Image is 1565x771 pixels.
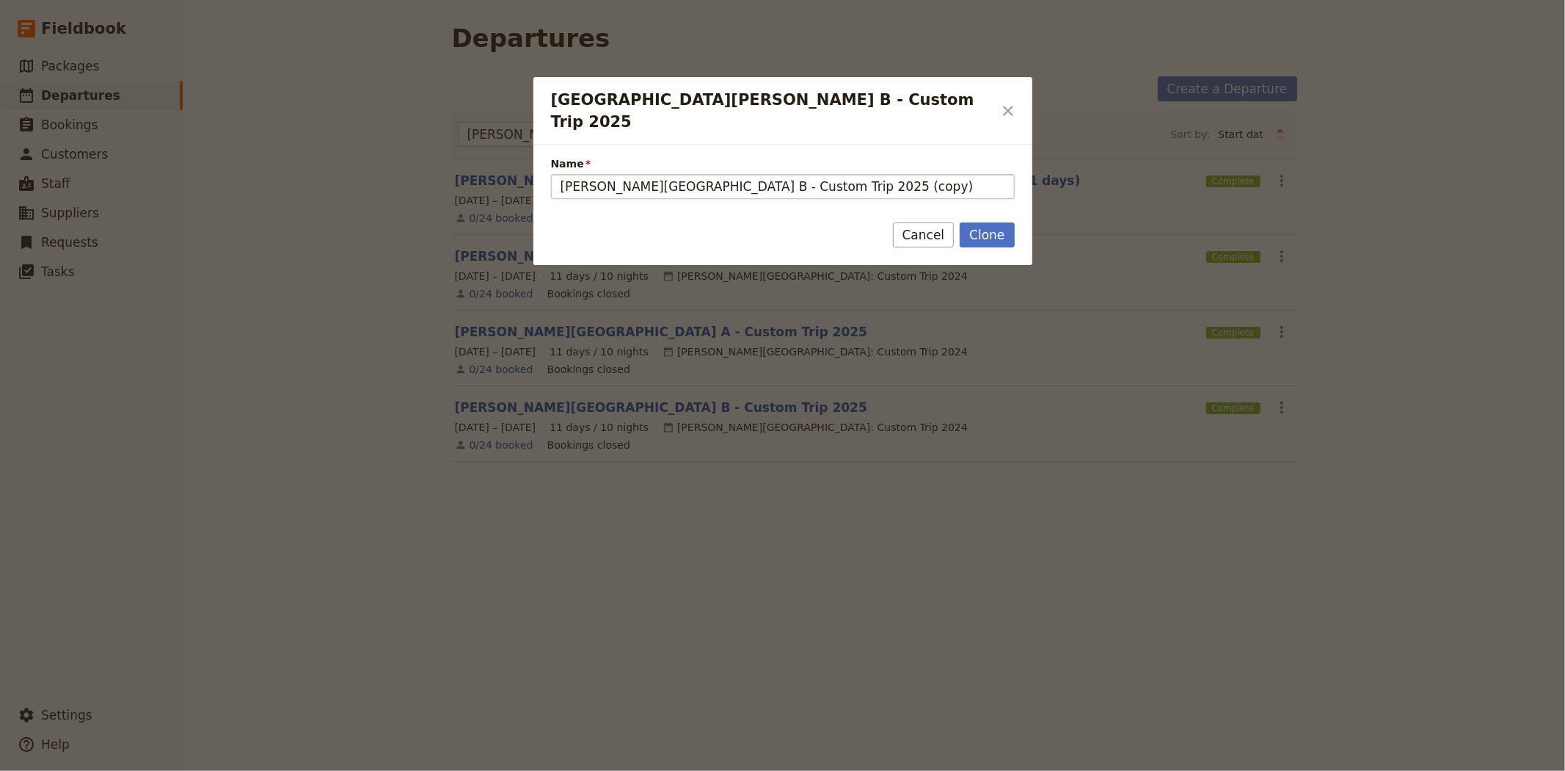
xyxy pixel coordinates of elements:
[893,222,955,247] button: Cancel
[551,89,993,133] h2: [GEOGRAPHIC_DATA][PERSON_NAME] B - Custom Trip 2025
[551,156,1015,171] span: Name
[960,222,1014,247] button: Clone
[551,174,1015,199] input: Name
[996,98,1021,123] button: Close dialog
